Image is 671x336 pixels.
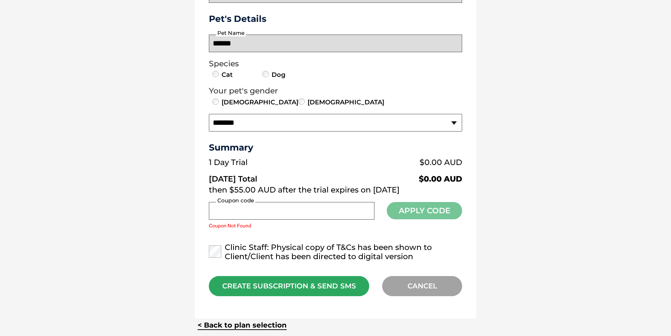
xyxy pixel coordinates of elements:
button: Apply Code [387,202,462,219]
div: CREATE SUBSCRIPTION & SEND SMS [209,276,369,296]
td: [DATE] Total [209,169,342,184]
legend: Species [209,59,462,68]
h3: Summary [209,142,462,153]
label: Coupon code [216,197,255,204]
label: Clinic Staff: Physical copy of T&Cs has been shown to Client/Client has been directed to digital ... [209,243,462,261]
td: $0.00 AUD [342,156,462,169]
a: < Back to plan selection [198,321,287,330]
h3: Pet's Details [206,13,465,24]
div: CANCEL [382,276,462,296]
td: $0.00 AUD [342,169,462,184]
legend: Your pet's gender [209,86,462,96]
input: Clinic Staff: Physical copy of T&Cs has been shown to Client/Client has been directed to digital ... [209,245,221,258]
td: 1 Day Trial [209,156,342,169]
td: then $55.00 AUD after the trial expires on [DATE] [209,184,462,196]
label: Coupon Not Found [209,223,374,228]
